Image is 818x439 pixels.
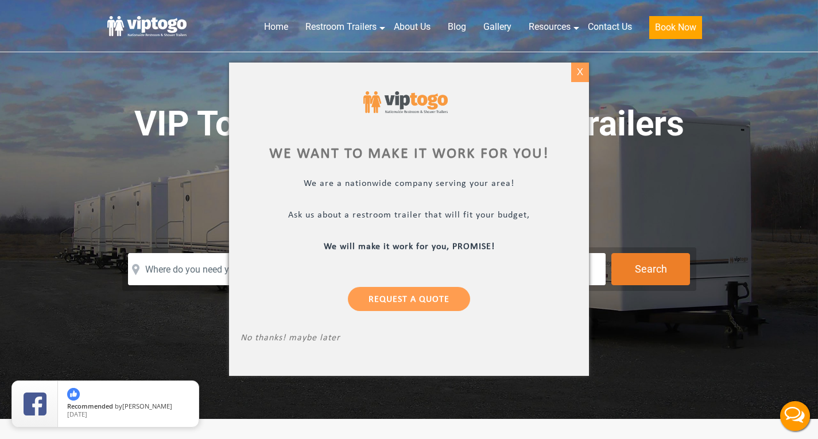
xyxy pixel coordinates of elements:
p: No thanks! maybe later [241,333,577,347]
img: Review Rating [24,393,46,415]
span: [DATE] [67,410,87,418]
button: Live Chat [772,393,818,439]
p: We are a nationwide company serving your area! [241,179,577,192]
img: thumbs up icon [67,388,80,401]
img: viptogo logo [363,91,448,112]
div: We want to make it work for you! [241,148,577,162]
span: [PERSON_NAME] [122,402,172,410]
span: Recommended [67,402,113,410]
p: Ask us about a restroom trailer that will fit your budget, [241,211,577,224]
div: X [571,63,589,82]
span: by [67,403,189,411]
b: We will make it work for you, PROMISE! [324,243,495,252]
a: Request a Quote [348,288,470,312]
